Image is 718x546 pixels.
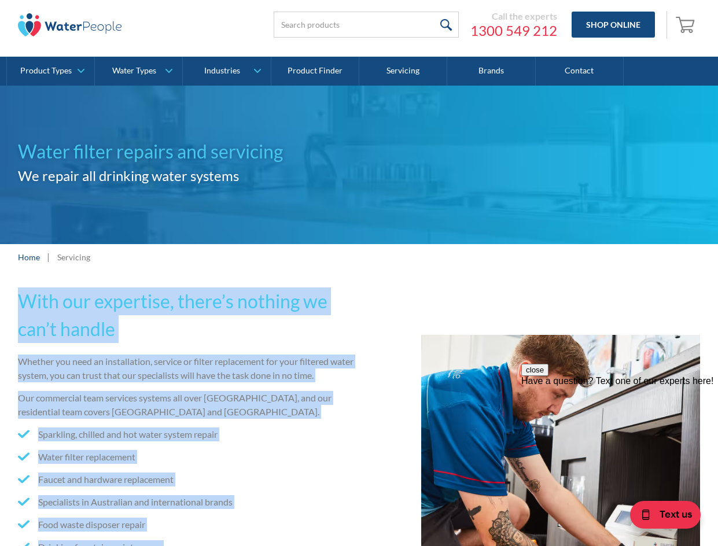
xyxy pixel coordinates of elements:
a: Product Finder [271,57,359,86]
div: Call the experts [470,10,557,22]
div: Servicing [57,251,90,263]
div: Industries [204,66,240,76]
img: shopping cart [676,15,698,34]
li: Sparkling, chilled and hot water system repair [18,427,355,441]
input: Search products [274,12,459,38]
li: Faucet and hardware replacement [18,473,355,486]
li: Specialists in Australian and international brands [18,495,355,509]
a: Shop Online [572,12,655,38]
h1: Water filter repairs and servicing [18,138,359,165]
a: Brands [447,57,535,86]
iframe: podium webchat widget prompt [521,364,718,503]
a: Open empty cart [673,11,701,39]
h2: With our expertise, there’s nothing we can’t handle [18,287,355,343]
img: The Water People [18,13,122,36]
li: Water filter replacement [18,450,355,464]
a: Contact [536,57,624,86]
p: Our commercial team services systems all over [GEOGRAPHIC_DATA], and our residential team covers ... [18,391,355,419]
div: Product Types [20,66,72,76]
div: Water Types [112,66,156,76]
a: Product Types [7,57,94,86]
p: Whether you need an installation, service or filter replacement for your filtered water system, y... [18,355,355,382]
h2: We repair all drinking water systems [18,165,359,186]
li: Food waste disposer repair [18,518,355,532]
a: 1300 549 212 [470,22,557,39]
div: | [46,250,51,264]
a: Industries [183,57,270,86]
a: Home [18,251,40,263]
a: Water Types [95,57,182,86]
iframe: podium webchat widget bubble [602,488,718,546]
a: Servicing [359,57,447,86]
